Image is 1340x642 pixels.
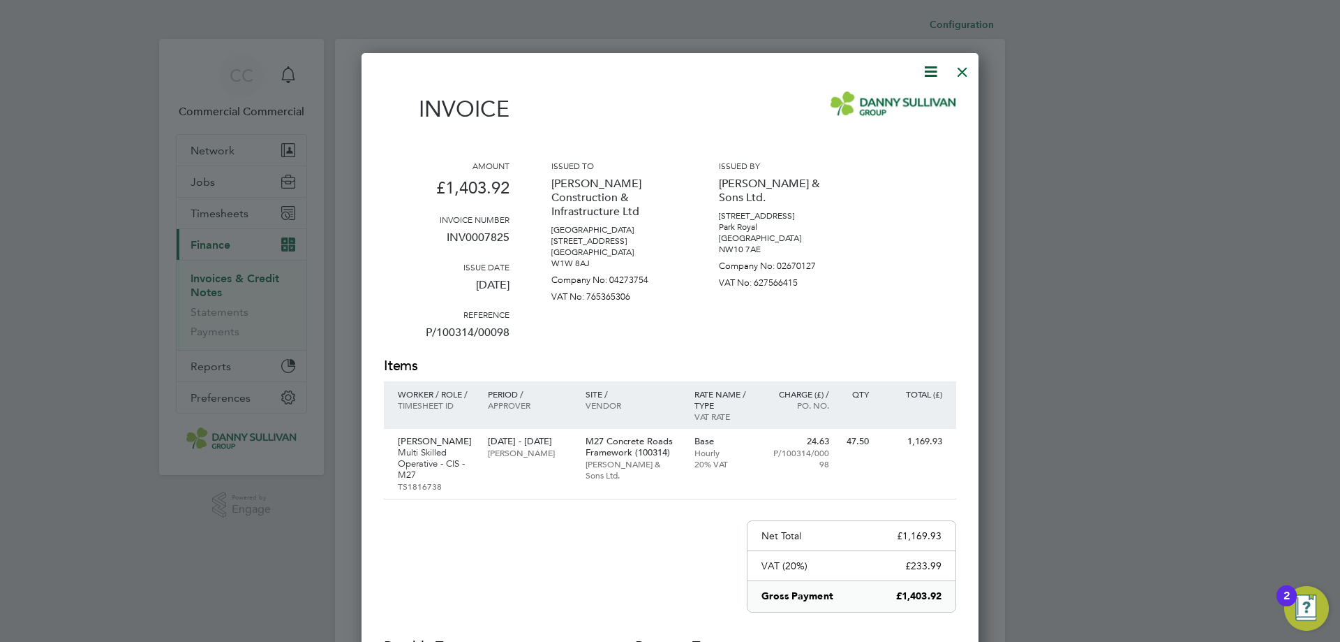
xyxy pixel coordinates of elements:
h3: Issued to [551,160,677,171]
p: Total (£) [883,388,942,400]
h3: Issued by [719,160,844,171]
h2: Items [384,356,956,376]
button: Open Resource Center, 2 new notifications [1284,586,1329,631]
p: VAT No: 627566415 [719,272,844,289]
p: [PERSON_NAME] Construction & Infrastructure Ltd [551,171,677,224]
p: 1,169.93 [883,436,942,447]
h3: Issue date [384,261,509,272]
p: QTY [843,388,869,400]
p: Company No: 02670127 [719,255,844,272]
p: Approver [488,400,571,411]
p: Hourly [694,447,755,458]
p: M27 Concrete Roads Framework (100314) [586,436,680,458]
p: Charge (£) / [768,388,829,400]
p: Rate name / type [694,388,755,411]
p: W1W 8AJ [551,258,677,269]
p: [DATE] [384,272,509,309]
p: Gross Payment [761,590,833,604]
p: Park Royal [719,221,844,233]
p: Multi Skilled Operative - CIS - M27 [398,447,474,481]
p: Base [694,436,755,447]
p: TS1816738 [398,481,474,492]
p: 47.50 [843,436,869,447]
p: Company No: 04273754 [551,269,677,286]
p: [PERSON_NAME] & Sons Ltd. [586,458,680,481]
p: Worker / Role / [398,388,474,400]
p: NW10 7AE [719,244,844,255]
p: Period / [488,388,571,400]
p: P/100314/00098 [384,320,509,356]
p: P/100314/00098 [768,447,829,469]
p: VAT (20%) [761,560,807,572]
p: [GEOGRAPHIC_DATA] [551,224,677,235]
p: Net Total [761,530,801,542]
h3: Reference [384,309,509,320]
p: INV0007825 [384,225,509,261]
p: [STREET_ADDRESS] [551,235,677,247]
p: Timesheet ID [398,400,474,411]
p: Vendor [586,400,680,411]
p: [STREET_ADDRESS] [719,210,844,221]
p: 24.63 [768,436,829,447]
p: £1,169.93 [897,530,941,542]
p: £1,403.92 [384,171,509,214]
p: [PERSON_NAME] [398,436,474,447]
p: VAT No: 765365306 [551,286,677,302]
p: Po. No. [768,400,829,411]
p: [GEOGRAPHIC_DATA] [719,233,844,244]
p: [DATE] - [DATE] [488,436,571,447]
div: 2 [1283,596,1290,614]
img: dannysullivan-logo-remittance.png [831,92,956,117]
p: [PERSON_NAME] & Sons Ltd. [719,171,844,210]
p: [GEOGRAPHIC_DATA] [551,247,677,258]
p: £233.99 [905,560,941,572]
p: VAT rate [694,411,755,422]
p: [PERSON_NAME] [488,447,571,458]
p: Site / [586,388,680,400]
h1: Invoice [384,96,509,122]
p: 20% VAT [694,458,755,469]
p: £1,403.92 [896,590,941,604]
h3: Invoice number [384,214,509,225]
h3: Amount [384,160,509,171]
